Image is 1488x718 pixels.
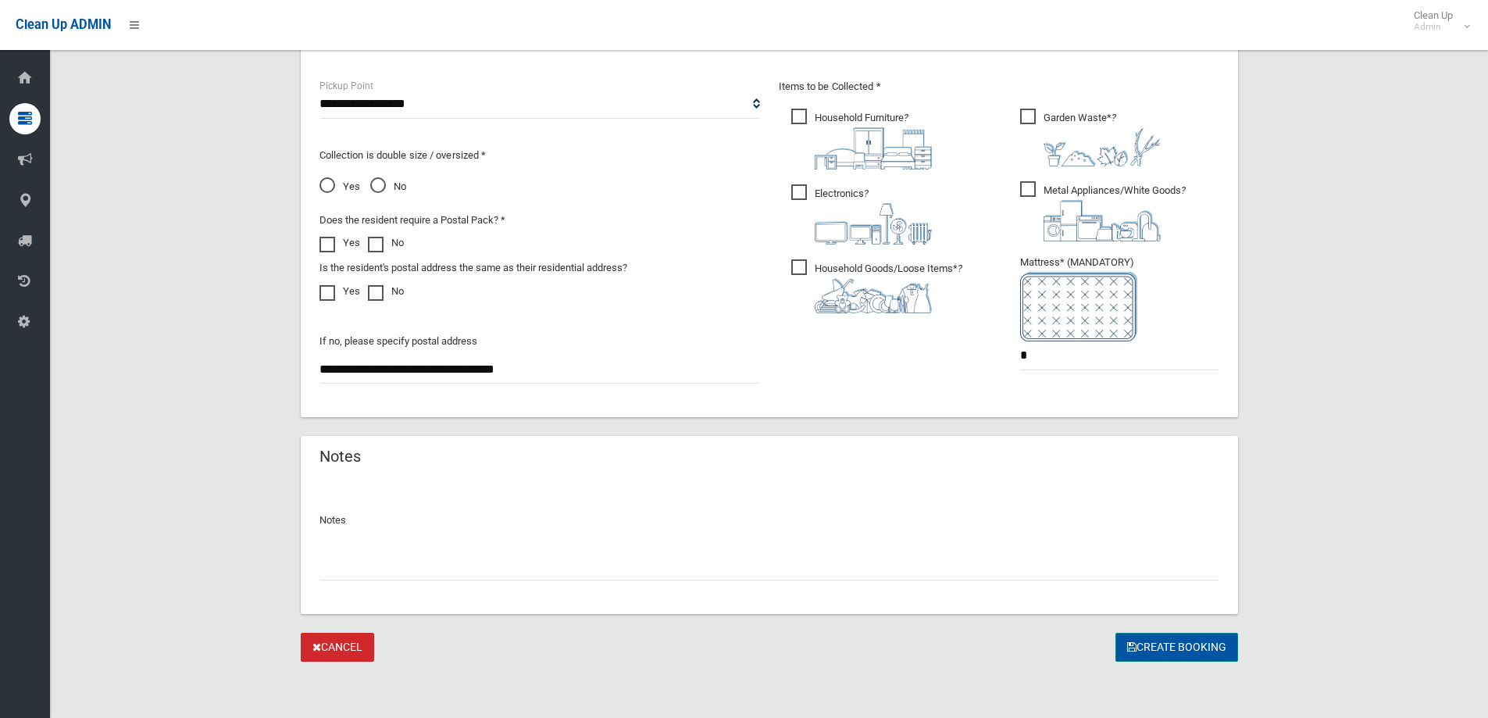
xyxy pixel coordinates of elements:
p: Items to be Collected * [779,77,1219,96]
span: Metal Appliances/White Goods [1020,181,1186,241]
label: Yes [319,282,360,301]
span: No [370,177,406,196]
span: Clean Up ADMIN [16,17,111,32]
label: Is the resident's postal address the same as their residential address? [319,259,627,277]
img: b13cc3517677393f34c0a387616ef184.png [815,278,932,313]
i: ? [815,112,932,170]
label: Yes [319,234,360,252]
a: Cancel [301,633,374,662]
span: Yes [319,177,360,196]
small: Admin [1414,21,1453,33]
span: Electronics [791,184,932,245]
img: 394712a680b73dbc3d2a6a3a7ffe5a07.png [815,203,932,245]
span: Household Furniture [791,109,932,170]
i: ? [815,263,962,313]
span: Garden Waste* [1020,109,1161,166]
label: If no, please specify postal address [319,332,477,351]
label: Does the resident require a Postal Pack? * [319,211,505,230]
i: ? [1044,184,1186,241]
i: ? [1044,112,1161,166]
header: Notes [301,441,380,472]
span: Household Goods/Loose Items* [791,259,962,313]
p: Collection is double size / oversized * [319,146,760,165]
span: Clean Up [1406,9,1468,33]
label: No [368,234,404,252]
button: Create Booking [1115,633,1238,662]
img: aa9efdbe659d29b613fca23ba79d85cb.png [815,127,932,170]
label: No [368,282,404,301]
span: Mattress* (MANDATORY) [1020,256,1219,341]
img: 36c1b0289cb1767239cdd3de9e694f19.png [1044,200,1161,241]
p: Notes [319,511,1219,530]
i: ? [815,188,932,245]
img: 4fd8a5c772b2c999c83690221e5242e0.png [1044,127,1161,166]
img: e7408bece873d2c1783593a074e5cb2f.png [1020,272,1137,341]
